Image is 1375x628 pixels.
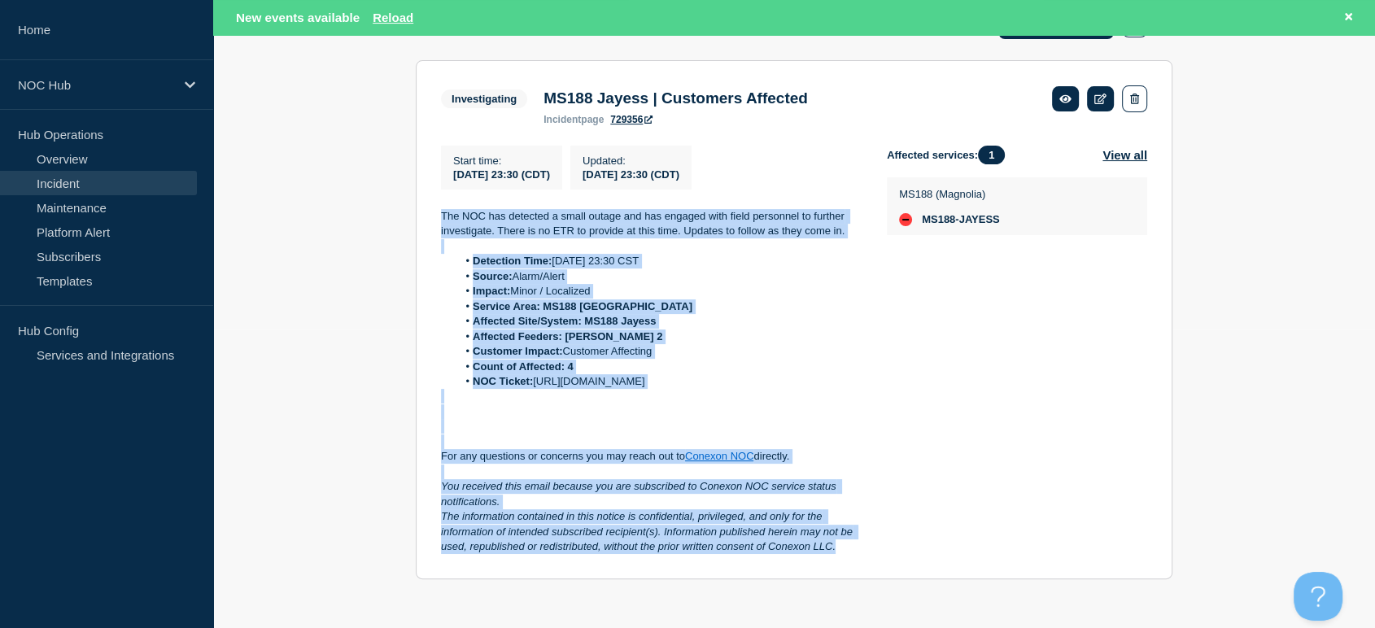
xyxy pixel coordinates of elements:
[543,89,808,107] h3: MS188 Jayess | Customers Affected
[473,285,510,297] strong: Impact:
[473,300,692,312] strong: Service Area: MS188 [GEOGRAPHIC_DATA]
[1102,146,1147,164] button: View all
[18,78,174,92] p: NOC Hub
[457,374,862,389] li: [URL][DOMAIN_NAME]
[887,146,1013,164] span: Affected services:
[441,89,527,108] span: Investigating
[457,269,862,284] li: Alarm/Alert
[543,114,604,125] p: page
[473,315,656,327] strong: Affected Site/System: MS188 Jayess
[473,345,563,357] strong: Customer Impact:
[441,209,861,239] p: The NOC has detected a small outage and has engaged with field personnel to further investigate. ...
[473,360,574,373] strong: Count of Affected: 4
[899,213,912,226] div: down
[543,114,581,125] span: incident
[1294,572,1342,621] iframe: Help Scout Beacon - Open
[610,114,653,125] a: 729356
[457,254,862,268] li: [DATE] 23:30 CST
[457,344,862,359] li: Customer Affecting
[473,330,662,342] strong: Affected Feeders: [PERSON_NAME] 2
[453,168,550,181] span: [DATE] 23:30 (CDT)
[457,284,862,299] li: Minor / Localized
[441,480,839,507] em: You received this email because you are subscribed to Conexon NOC service status notifications.
[236,11,360,24] span: New events available
[899,188,1000,200] p: MS188 (Magnolia)
[373,11,413,24] button: Reload
[453,155,550,167] p: Start time :
[473,270,512,282] strong: Source:
[685,450,754,462] a: Conexon NOC
[583,167,679,181] div: [DATE] 23:30 (CDT)
[583,155,679,167] p: Updated :
[978,146,1005,164] span: 1
[473,375,533,387] strong: NOC Ticket:
[922,213,1000,226] span: MS188-JAYESS
[441,510,855,552] em: The information contained in this notice is confidential, privileged, and only for the informatio...
[473,255,552,267] strong: Detection Time:
[441,449,861,464] p: For any questions or concerns you may reach out to directly.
